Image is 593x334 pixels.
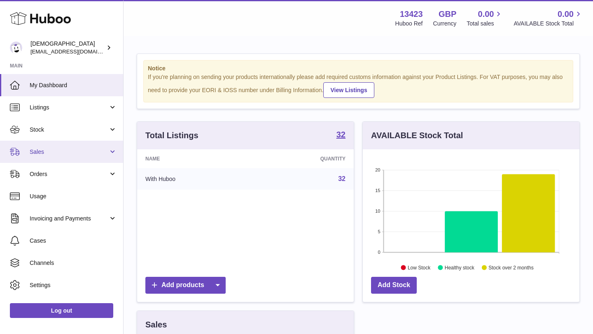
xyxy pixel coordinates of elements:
[375,209,380,213] text: 10
[375,167,380,172] text: 20
[251,149,354,168] th: Quantity
[395,20,423,28] div: Huboo Ref
[371,130,463,141] h3: AVAILABLE Stock Total
[10,42,22,54] img: olgazyuz@outlook.com
[488,264,533,270] text: Stock over 2 months
[145,319,167,330] h3: Sales
[478,9,494,20] span: 0.00
[137,168,251,190] td: With Huboo
[408,264,431,270] text: Low Stock
[148,73,569,98] div: If you're planning on sending your products internationally please add required customs informati...
[336,130,346,140] a: 32
[375,188,380,193] text: 15
[439,9,456,20] strong: GBP
[30,281,117,289] span: Settings
[558,9,574,20] span: 0.00
[145,130,198,141] h3: Total Listings
[30,104,108,111] span: Listings
[30,81,117,89] span: My Dashboard
[30,126,108,134] span: Stock
[514,9,583,28] a: 0.00 AVAILABLE Stock Total
[30,170,108,178] span: Orders
[323,82,374,98] a: View Listings
[467,9,503,28] a: 0.00 Total sales
[400,9,423,20] strong: 13423
[145,277,226,294] a: Add products
[336,130,346,139] strong: 32
[514,20,583,28] span: AVAILABLE Stock Total
[30,48,121,55] span: [EMAIL_ADDRESS][DOMAIN_NAME]
[378,250,380,255] text: 0
[30,215,108,223] span: Invoicing and Payments
[30,40,105,56] div: [DEMOGRAPHIC_DATA]
[137,149,251,168] th: Name
[148,65,569,72] strong: Notice
[30,193,117,200] span: Usage
[30,237,117,245] span: Cases
[30,148,108,156] span: Sales
[433,20,457,28] div: Currency
[378,229,380,234] text: 5
[467,20,503,28] span: Total sales
[10,303,113,318] a: Log out
[445,264,475,270] text: Healthy stock
[371,277,417,294] a: Add Stock
[30,259,117,267] span: Channels
[338,175,346,182] a: 32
